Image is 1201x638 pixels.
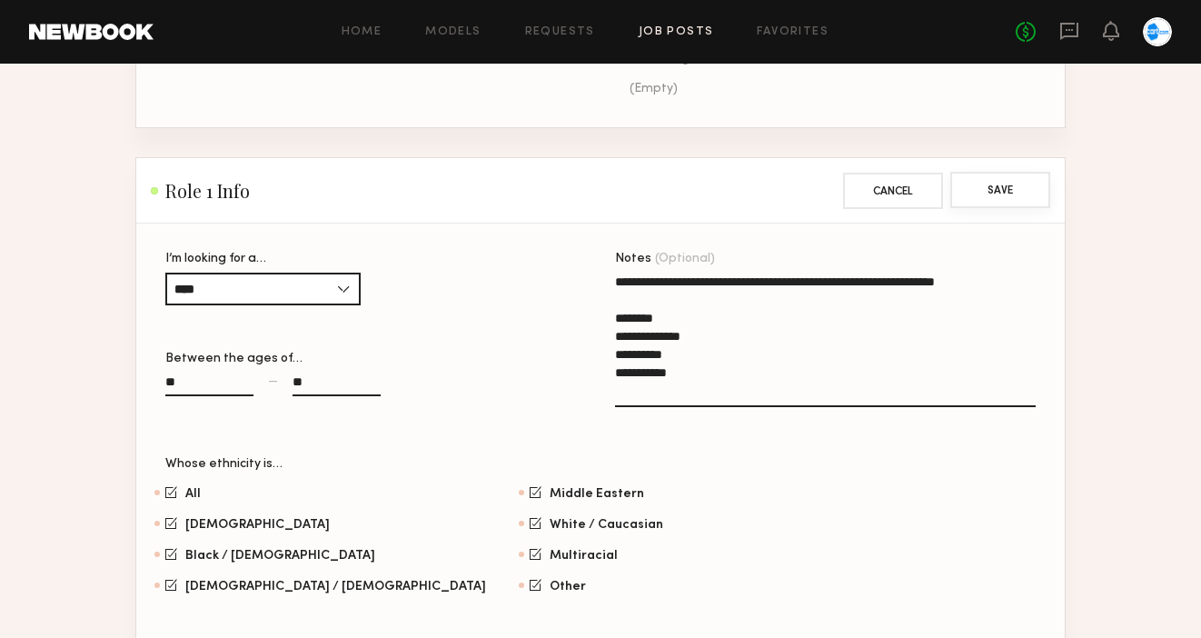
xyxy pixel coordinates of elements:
div: (Empty) [630,80,1036,98]
span: Multiracial [550,551,618,560]
span: White / Caucasian [550,520,663,529]
button: Save [950,172,1050,208]
a: Favorites [757,26,829,38]
span: (Optional) [655,253,715,265]
button: Cancel [843,173,943,209]
div: Notes [615,253,1036,265]
div: Whose ethnicity is… [165,458,1036,471]
span: Black / [DEMOGRAPHIC_DATA] [185,551,375,560]
div: — [268,375,278,388]
div: Between the ages of… [165,353,586,365]
span: Other [550,582,586,591]
a: Models [425,26,481,38]
div: I’m looking for a… [165,253,361,265]
span: Middle Eastern [550,489,644,498]
a: Home [342,26,382,38]
span: [DEMOGRAPHIC_DATA] / [DEMOGRAPHIC_DATA] [185,582,486,591]
a: Requests [525,26,595,38]
h2: Role 1 Info [151,180,250,202]
a: Job Posts [639,26,714,38]
span: [DEMOGRAPHIC_DATA] [185,520,330,529]
textarea: Notes(Optional) [615,273,1036,407]
span: All [185,489,201,498]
